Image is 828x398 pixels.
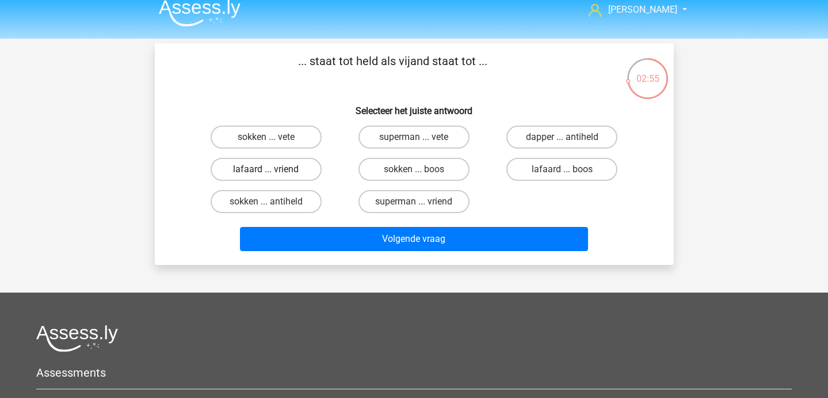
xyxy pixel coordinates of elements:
p: ... staat tot held als vijand staat tot ... [173,52,612,87]
label: sokken ... antiheld [211,190,322,213]
label: superman ... vete [358,126,470,149]
h6: Selecteer het juiste antwoord [173,96,655,116]
button: Volgende vraag [240,227,588,251]
label: dapper ... antiheld [506,126,617,149]
label: sokken ... vete [211,126,322,149]
label: lafaard ... boos [506,158,617,181]
label: sokken ... boos [358,158,470,181]
div: 02:55 [626,57,669,86]
label: lafaard ... vriend [211,158,322,181]
span: [PERSON_NAME] [608,4,677,15]
a: [PERSON_NAME] [584,3,678,17]
img: Assessly logo [36,325,118,352]
label: superman ... vriend [358,190,470,213]
h5: Assessments [36,366,792,380]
